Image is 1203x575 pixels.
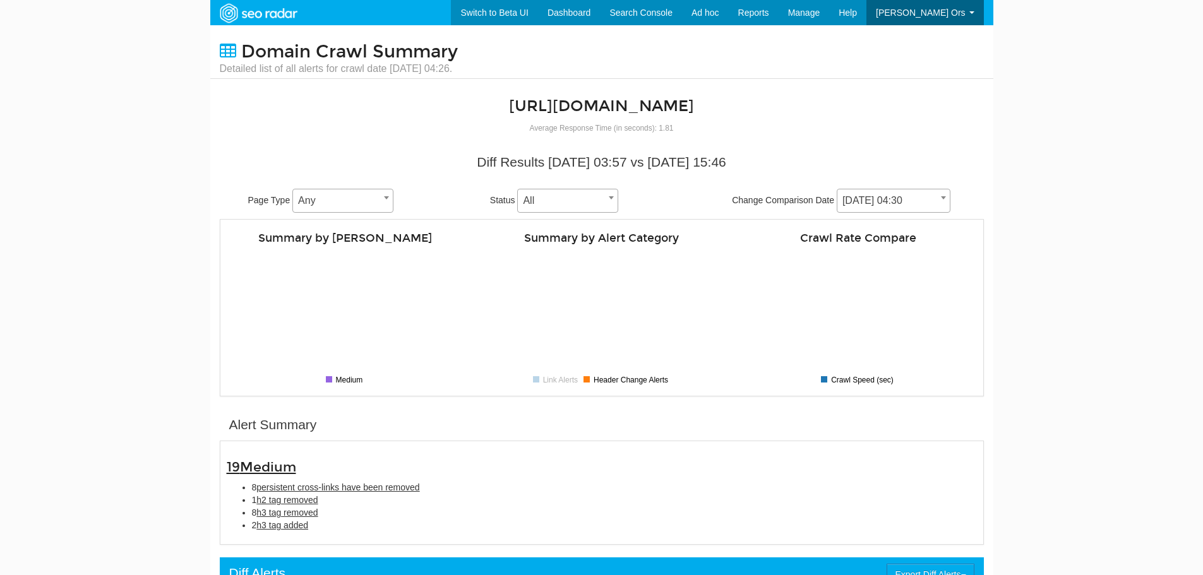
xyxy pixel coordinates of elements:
span: Any [292,189,393,213]
span: Ad hoc [691,8,719,18]
span: All [518,192,618,210]
span: Medium [240,459,296,475]
span: 08/19/2025 04:30 [837,192,950,210]
span: Search Console [609,8,673,18]
li: 8 [252,481,977,494]
span: Help [839,8,857,18]
a: [URL][DOMAIN_NAME] [509,97,694,116]
small: Detailed list of all alerts for crawl date [DATE] 04:26. [220,62,458,76]
span: Change Comparison Date [732,195,834,205]
h4: Summary by Alert Category [483,232,721,244]
li: 1 [252,494,977,506]
h4: Summary by [PERSON_NAME] [227,232,464,244]
span: Manage [788,8,820,18]
img: SEORadar [215,2,302,25]
small: Average Response Time (in seconds): 1.81 [530,124,674,133]
span: Domain Crawl Summary [241,41,458,62]
span: Status [490,195,515,205]
li: 2 [252,519,977,531]
span: 19 [227,459,296,475]
h4: Crawl Rate Compare [739,232,977,244]
span: Page Type [248,195,290,205]
span: h3 tag removed [256,507,318,518]
span: Reports [738,8,769,18]
span: 08/19/2025 04:30 [837,189,950,213]
div: Alert Summary [229,415,317,434]
li: 8 [252,506,977,519]
span: persistent cross-links have been removed [256,482,419,492]
span: h2 tag removed [256,495,318,505]
div: Diff Results [DATE] 03:57 vs [DATE] 15:46 [229,153,974,172]
span: Any [293,192,393,210]
span: h3 tag added [256,520,308,530]
span: All [517,189,618,213]
span: [PERSON_NAME] Ors [876,8,966,18]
